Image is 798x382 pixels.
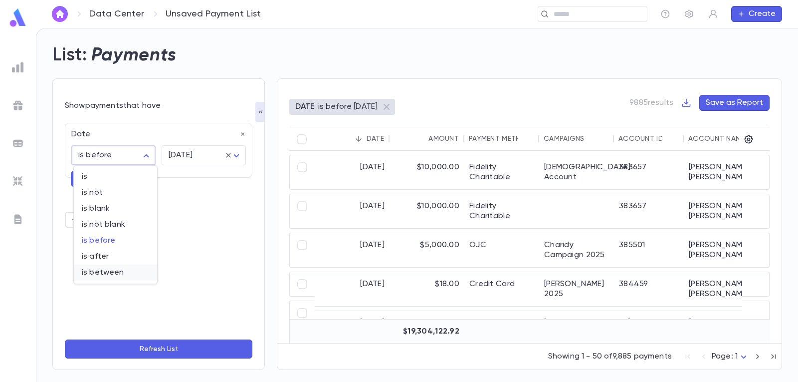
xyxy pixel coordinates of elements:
span: is not [82,188,149,198]
span: is [82,172,149,182]
span: is between [82,268,149,278]
span: is after [82,252,149,262]
span: is not blank [82,220,149,230]
span: is before [82,236,149,246]
span: is blank [82,204,149,214]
